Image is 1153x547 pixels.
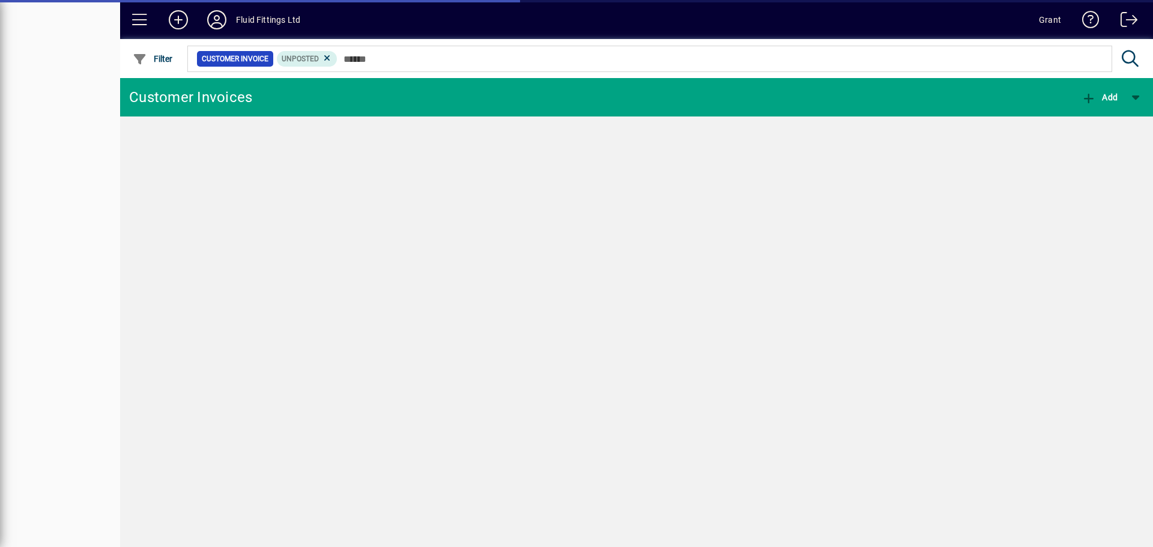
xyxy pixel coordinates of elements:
[1082,92,1118,102] span: Add
[130,48,176,70] button: Filter
[1073,2,1100,41] a: Knowledge Base
[1079,86,1121,108] button: Add
[129,88,252,107] div: Customer Invoices
[1112,2,1138,41] a: Logout
[133,54,173,64] span: Filter
[198,9,236,31] button: Profile
[202,53,268,65] span: Customer Invoice
[277,51,337,67] mat-chip: Customer Invoice Status: Unposted
[1039,10,1061,29] div: Grant
[159,9,198,31] button: Add
[282,55,319,63] span: Unposted
[236,10,300,29] div: Fluid Fittings Ltd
